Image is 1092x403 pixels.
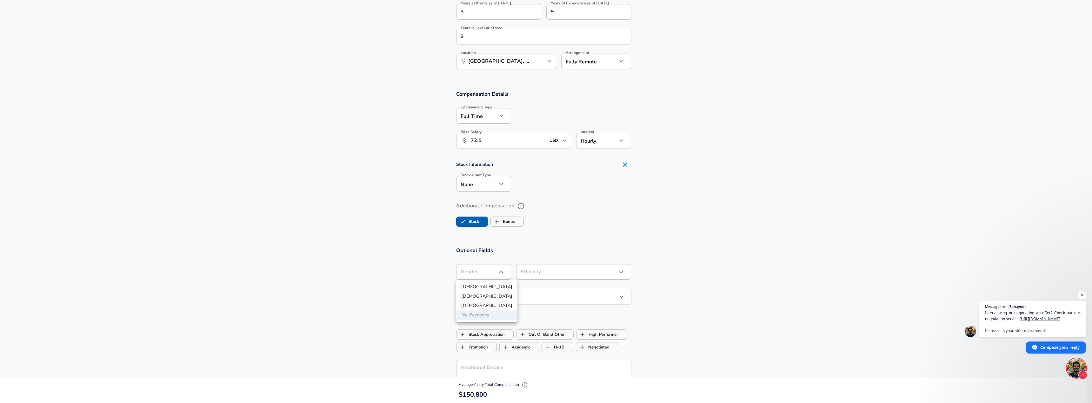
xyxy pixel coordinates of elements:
[456,310,517,320] li: No Response
[456,282,517,292] li: [DEMOGRAPHIC_DATA]
[456,292,517,301] li: [DEMOGRAPHIC_DATA]
[985,310,1080,334] span: Interviewing or negotiating an offer? Check out our negotiation service: Increase in your offer g...
[1009,305,1026,308] span: Zuhayeer
[1067,359,1086,378] div: Open chat
[985,305,1009,308] span: Message from
[456,301,517,310] li: [DEMOGRAPHIC_DATA]
[1078,371,1087,380] span: 1
[1040,342,1080,353] span: Compose your reply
